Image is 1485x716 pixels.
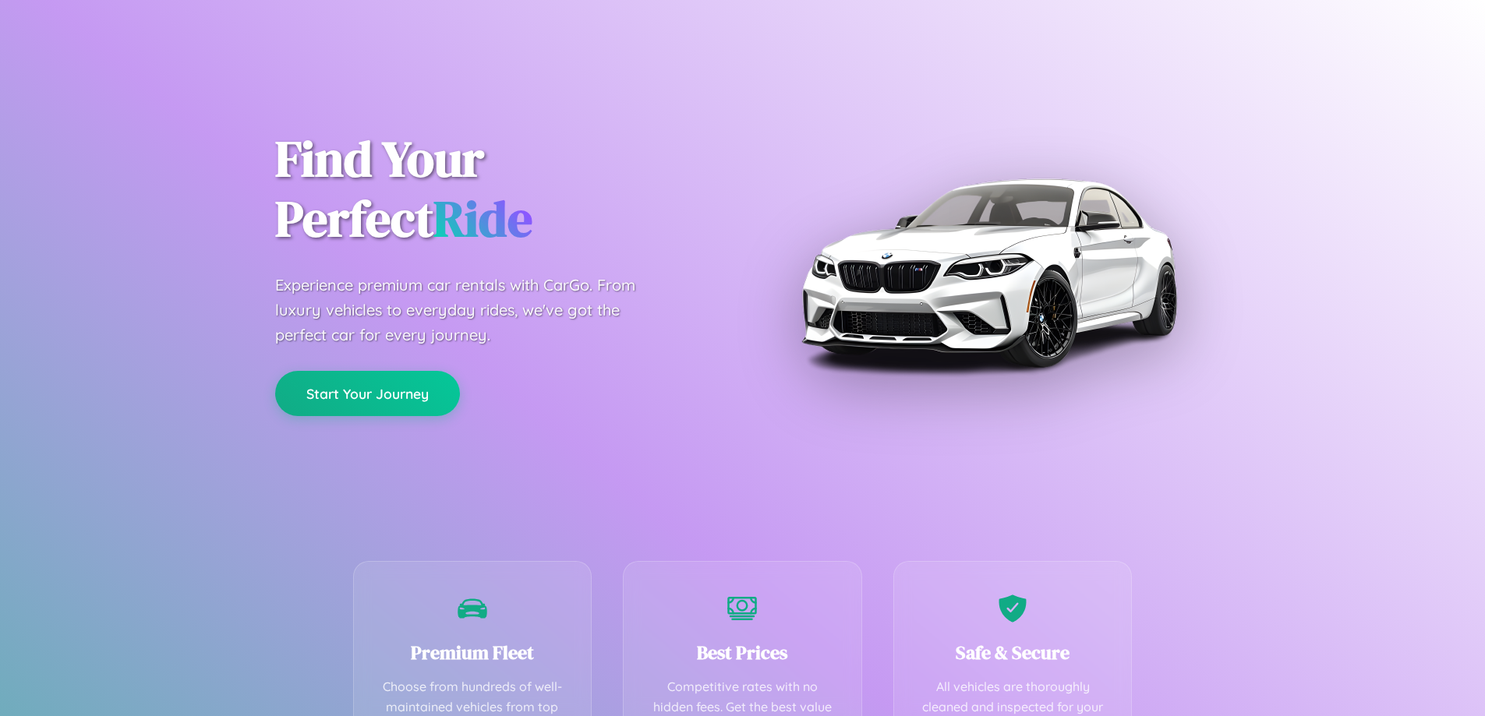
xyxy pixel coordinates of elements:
[377,640,568,665] h3: Premium Fleet
[794,78,1183,467] img: Premium BMW car rental vehicle
[918,640,1108,665] h3: Safe & Secure
[275,129,720,249] h1: Find Your Perfect
[275,371,460,416] button: Start Your Journey
[275,273,665,347] p: Experience premium car rentals with CarGo. From luxury vehicles to everyday rides, we've got the ...
[433,185,532,252] span: Ride
[647,640,838,665] h3: Best Prices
